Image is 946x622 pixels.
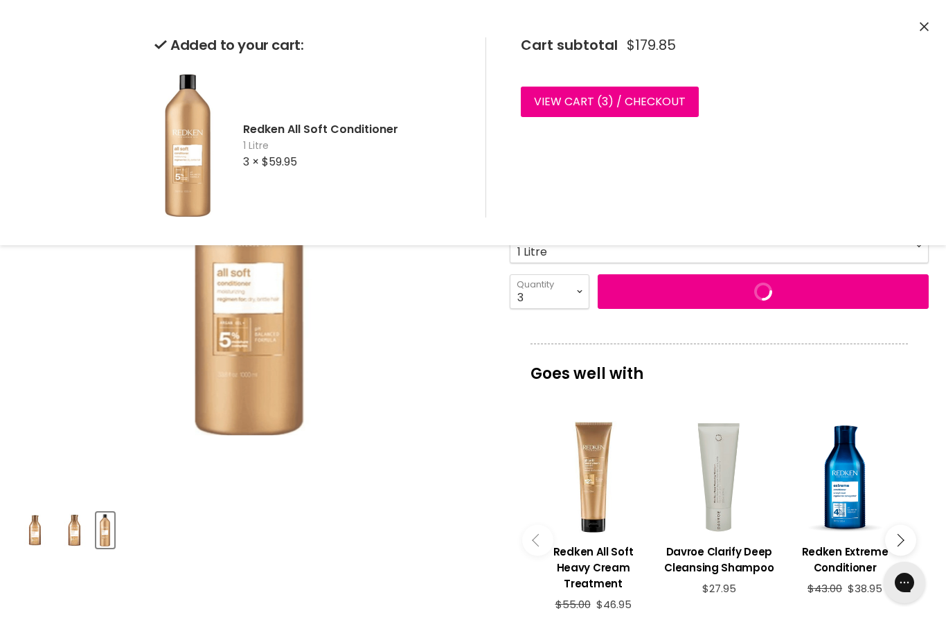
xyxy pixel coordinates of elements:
a: View cart (3) / Checkout [521,87,699,117]
p: Goes well with [530,344,908,389]
span: $38.95 [848,581,882,596]
span: 3 [602,94,608,109]
h2: Redken All Soft Conditioner [243,122,463,136]
span: $59.95 [262,154,297,170]
button: Redken All Soft Conditioner [96,513,114,548]
img: Redken All Soft Conditioner [98,514,113,547]
select: Quantity [510,274,589,309]
button: Close [920,20,929,35]
img: Redken All Soft Conditioner [58,514,91,547]
span: 1 Litre [243,139,463,153]
h3: Redken All Soft Heavy Cream Treatment [537,544,650,592]
span: $46.95 [596,597,632,612]
h3: Redken Extreme Conditioner [789,544,901,576]
span: Cart subtotal [521,35,618,55]
h3: Davroe Clarify Deep Cleansing Shampoo [663,544,775,576]
span: $179.85 [627,37,676,53]
span: 3 × [243,154,259,170]
a: View product:Redken Extreme Conditioner [789,533,901,583]
button: Redken All Soft Conditioner [17,513,53,548]
img: Redken All Soft Conditioner [154,73,224,217]
a: View product:Davroe Clarify Deep Cleansing Shampoo [663,533,775,583]
span: $43.00 [807,581,842,596]
button: Redken All Soft Conditioner [57,513,92,548]
div: Product thumbnails [15,508,489,548]
span: $55.00 [555,597,591,612]
img: Redken All Soft Conditioner [19,514,51,547]
div: Redken All Soft Conditioner image. Click or Scroll to Zoom. [17,30,487,499]
h2: Added to your cart: [154,37,463,53]
span: $27.95 [702,581,736,596]
iframe: Gorgias live chat messenger [877,557,932,608]
a: View product:Redken All Soft Heavy Cream Treatment [537,533,650,598]
img: Redken All Soft Conditioner [169,91,334,437]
